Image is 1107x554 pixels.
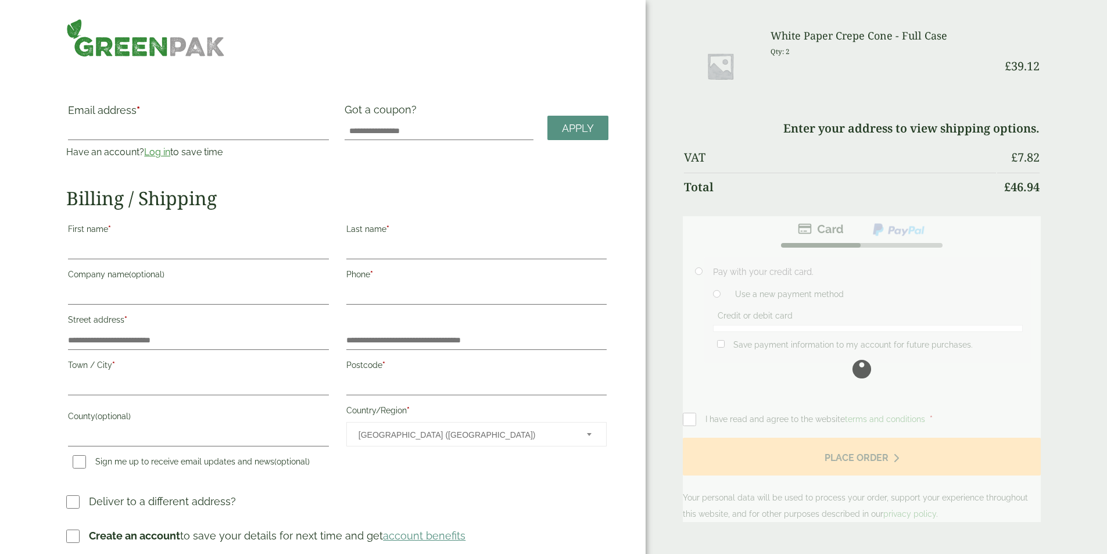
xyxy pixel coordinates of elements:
[370,270,373,279] abbr: required
[383,530,465,542] a: account benefits
[137,104,140,116] abbr: required
[144,146,170,158] a: Log in
[547,116,608,141] a: Apply
[359,423,571,447] span: United Kingdom (UK)
[407,406,410,415] abbr: required
[562,122,594,135] span: Apply
[89,528,465,544] p: to save your details for next time and get
[386,224,389,234] abbr: required
[108,224,111,234] abbr: required
[346,221,607,241] label: Last name
[66,187,608,209] h2: Billing / Shipping
[73,455,86,469] input: Sign me up to receive email updates and news(optional)
[89,530,180,542] strong: Create an account
[68,357,328,377] label: Town / City
[382,360,385,370] abbr: required
[346,402,607,422] label: Country/Region
[124,315,127,324] abbr: required
[89,494,236,509] p: Deliver to a different address?
[66,145,330,159] p: Have an account? to save time
[68,312,328,331] label: Street address
[112,360,115,370] abbr: required
[346,266,607,286] label: Phone
[274,457,310,466] span: (optional)
[346,357,607,377] label: Postcode
[129,270,164,279] span: (optional)
[68,266,328,286] label: Company name
[345,103,421,121] label: Got a coupon?
[68,105,328,121] label: Email address
[346,422,607,446] span: Country/Region
[95,412,131,421] span: (optional)
[68,221,328,241] label: First name
[68,457,314,470] label: Sign me up to receive email updates and news
[68,408,328,428] label: County
[66,19,225,57] img: GreenPak Supplies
